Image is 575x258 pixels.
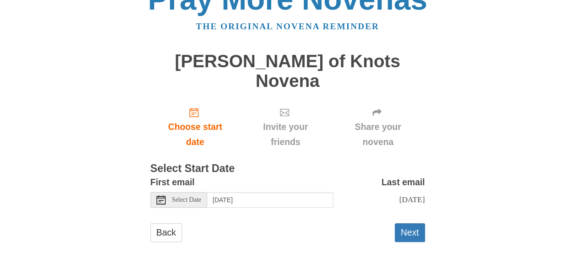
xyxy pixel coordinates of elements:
[150,175,195,190] label: First email
[382,175,425,190] label: Last email
[150,52,425,91] h1: [PERSON_NAME] of Knots Novena
[160,119,231,150] span: Choose start date
[150,223,182,242] a: Back
[150,163,425,175] h3: Select Start Date
[150,100,240,154] a: Choose start date
[172,197,201,203] span: Select Date
[196,21,379,31] a: The original novena reminder
[399,195,425,204] span: [DATE]
[240,100,331,154] div: Click "Next" to confirm your start date first.
[331,100,425,154] div: Click "Next" to confirm your start date first.
[249,119,322,150] span: Invite your friends
[340,119,416,150] span: Share your novena
[395,223,425,242] button: Next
